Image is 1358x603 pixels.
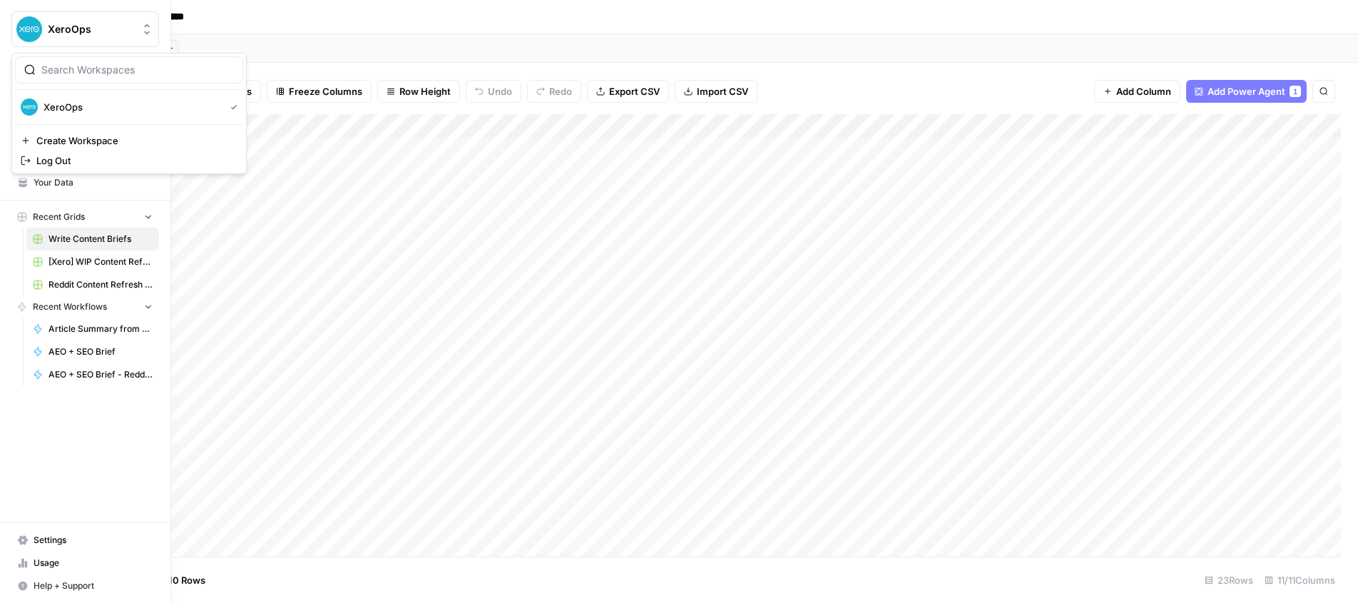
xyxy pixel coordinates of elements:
button: Row Height [377,80,460,103]
span: Settings [34,534,153,547]
div: 23 Rows [1199,569,1259,592]
span: Freeze Columns [289,84,362,98]
span: [Xero] WIP Content Refresh [48,255,153,268]
span: Row Height [399,84,451,98]
button: Workspace: XeroOps [11,11,159,47]
span: Export CSV [609,84,660,98]
span: Recent Workflows [33,300,107,313]
span: Usage [34,557,153,569]
button: Add Power Agent1 [1186,80,1307,103]
span: Add 10 Rows [148,573,205,587]
span: Reddit Content Refresh - Single URL [48,278,153,291]
span: Import CSV [697,84,748,98]
img: XeroOps Logo [21,98,38,116]
a: Usage [11,552,159,574]
button: Help + Support [11,574,159,597]
a: [Xero] WIP Content Refresh [26,250,159,273]
input: Search Workspaces [41,63,234,77]
button: Add Column [1094,80,1180,103]
button: Import CSV [675,80,757,103]
button: Undo [466,80,521,103]
span: Your Data [34,176,153,189]
a: Log Out [15,151,243,171]
span: Create Workspace [36,133,232,148]
span: 1 [1293,86,1297,97]
a: Article Summary from Google Docs [26,318,159,340]
a: AEO + SEO Brief [26,340,159,363]
button: Export CSV [587,80,669,103]
span: Recent Grids [33,211,85,223]
button: Recent Workflows [11,296,159,318]
span: Help + Support [34,579,153,592]
span: AEO + SEO Brief [48,345,153,358]
a: Write Content Briefs [26,228,159,250]
a: Your Data [11,171,159,194]
span: Article Summary from Google Docs [48,323,153,335]
span: Add Column [1116,84,1171,98]
img: XeroOps Logo [16,16,42,42]
span: AEO + SEO Brief - Reddit Test [48,368,153,381]
a: Reddit Content Refresh - Single URL [26,273,159,296]
div: 11/11 Columns [1259,569,1341,592]
span: Log Out [36,153,232,168]
span: XeroOps [48,22,134,36]
span: Undo [488,84,512,98]
button: Freeze Columns [267,80,372,103]
span: XeroOps [44,100,219,114]
span: Add Power Agent [1208,84,1285,98]
a: AEO + SEO Brief - Reddit Test [26,363,159,386]
span: Write Content Briefs [48,233,153,245]
button: Recent Grids [11,206,159,228]
div: Workspace: XeroOps [11,53,247,174]
div: 1 [1290,86,1301,97]
button: Redo [527,80,581,103]
a: Settings [11,529,159,552]
span: Redo [549,84,572,98]
a: Create Workspace [15,131,243,151]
